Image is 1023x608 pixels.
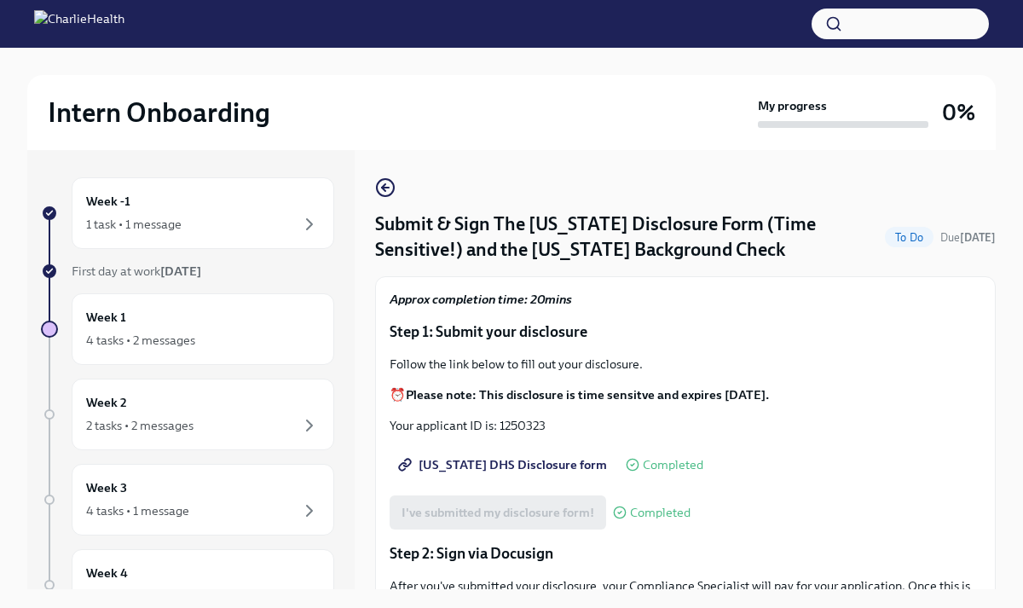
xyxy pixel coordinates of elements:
div: 4 tasks • 2 messages [86,332,195,349]
a: Week 22 tasks • 2 messages [41,379,334,450]
div: 2 tasks • 2 messages [86,417,194,434]
p: Step 1: Submit your disclosure [390,321,981,342]
div: 1 task [86,588,116,605]
strong: [DATE] [160,263,201,279]
span: September 24th, 2025 07:00 [940,229,996,246]
strong: Please note: This disclosure is time sensitve and expires [DATE]. [406,387,769,402]
a: Week 34 tasks • 1 message [41,464,334,536]
h3: 0% [942,97,975,128]
h6: Week 3 [86,478,127,497]
p: Follow the link below to fill out your disclosure. [390,356,981,373]
p: Step 2: Sign via Docusign [390,543,981,564]
span: Completed [643,459,703,472]
h2: Intern Onboarding [48,96,270,130]
strong: My progress [758,97,827,114]
div: 4 tasks • 1 message [86,502,189,519]
img: CharlieHealth [34,10,124,38]
span: [US_STATE] DHS Disclosure form [402,456,607,473]
a: First day at work[DATE] [41,263,334,280]
div: 1 task • 1 message [86,216,182,233]
a: [US_STATE] DHS Disclosure form [390,448,619,482]
span: Due [940,231,996,244]
strong: [DATE] [960,231,996,244]
strong: Approx completion time: 20mins [390,292,572,307]
h4: Submit & Sign The [US_STATE] Disclosure Form (Time Sensitive!) and the [US_STATE] Background Check [375,211,878,263]
a: Week -11 task • 1 message [41,177,334,249]
h6: Week 2 [86,393,127,412]
p: ⏰ [390,386,981,403]
a: Week 14 tasks • 2 messages [41,293,334,365]
h6: Week -1 [86,192,130,211]
span: To Do [885,231,933,244]
span: Completed [630,507,691,519]
h6: Week 4 [86,564,128,582]
span: First day at work [72,263,201,279]
h6: Week 1 [86,308,126,327]
p: Your applicant ID is: 1250323 [390,417,981,434]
